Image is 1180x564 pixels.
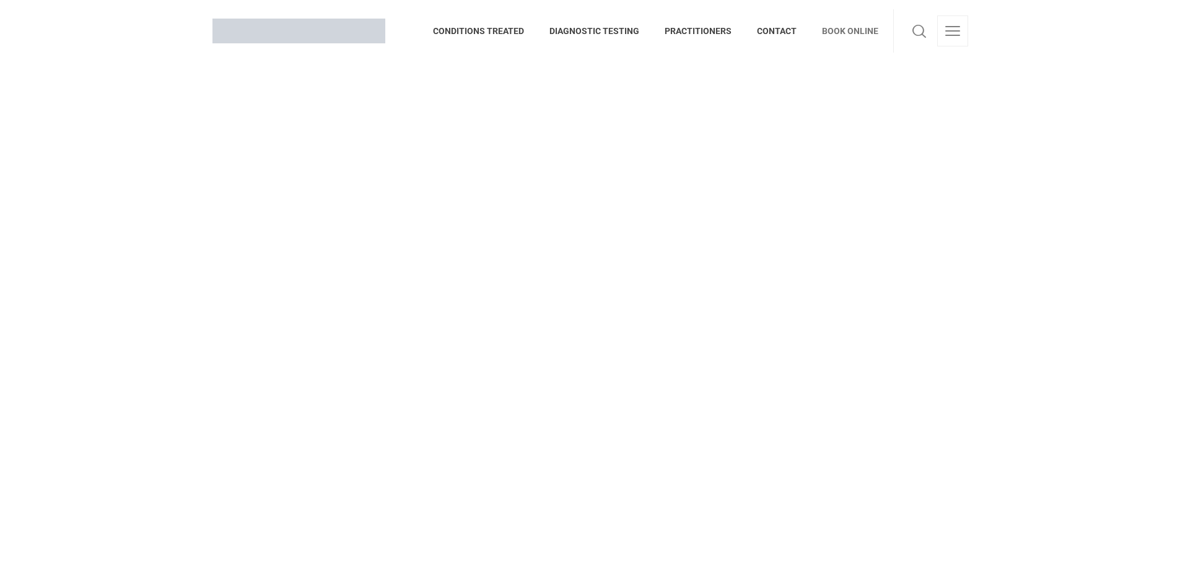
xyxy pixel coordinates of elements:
[433,21,537,41] span: CONDITIONS TREATED
[652,9,745,53] a: PRACTITIONERS
[909,3,930,34] a: Search
[537,21,652,41] span: DIAGNOSTIC TESTING
[909,15,930,46] a: Search
[212,9,385,53] a: Brisbane Naturopath
[212,68,968,563] iframe: Schedule Appointment
[537,9,652,53] a: DIAGNOSTIC TESTING
[810,21,878,41] span: BOOK ONLINE
[212,19,385,43] img: Brisbane Naturopath
[212,6,385,31] img: Brisbane Naturopath
[810,9,878,28] span: BOOK ONLINE
[745,9,810,53] a: CONTACT
[652,21,745,41] span: PRACTITIONERS
[810,9,878,53] a: BOOK ONLINE
[745,21,810,41] span: CONTACT
[433,9,537,53] a: CONDITIONS TREATED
